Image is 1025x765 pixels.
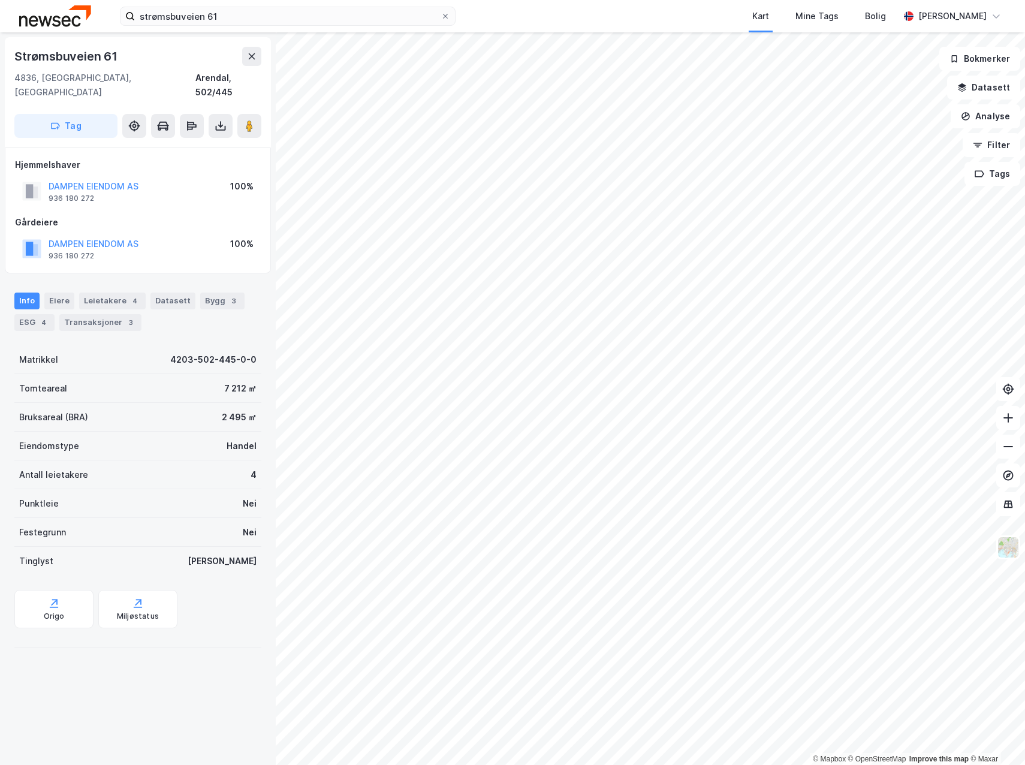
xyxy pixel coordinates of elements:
[19,5,91,26] img: newsec-logo.f6e21ccffca1b3a03d2d.png
[150,293,195,309] div: Datasett
[939,47,1020,71] button: Bokmerker
[947,76,1020,100] button: Datasett
[848,755,906,763] a: OpenStreetMap
[135,7,441,25] input: Søk på adresse, matrikkel, gårdeiere, leietakere eller personer
[125,317,137,329] div: 3
[965,707,1025,765] div: Kontrollprogram for chat
[997,536,1020,559] img: Z
[918,9,987,23] div: [PERSON_NAME]
[19,410,88,424] div: Bruksareal (BRA)
[38,317,50,329] div: 4
[963,133,1020,157] button: Filter
[19,468,88,482] div: Antall leietakere
[243,525,257,540] div: Nei
[195,71,261,100] div: Arendal, 502/445
[44,293,74,309] div: Eiere
[19,353,58,367] div: Matrikkel
[59,314,141,331] div: Transaksjoner
[909,755,969,763] a: Improve this map
[222,410,257,424] div: 2 495 ㎡
[15,215,261,230] div: Gårdeiere
[14,71,195,100] div: 4836, [GEOGRAPHIC_DATA], [GEOGRAPHIC_DATA]
[227,439,257,453] div: Handel
[14,314,55,331] div: ESG
[188,554,257,568] div: [PERSON_NAME]
[200,293,245,309] div: Bygg
[230,179,254,194] div: 100%
[224,381,257,396] div: 7 212 ㎡
[813,755,846,763] a: Mapbox
[752,9,769,23] div: Kart
[49,194,94,203] div: 936 180 272
[19,439,79,453] div: Eiendomstype
[19,554,53,568] div: Tinglyst
[19,381,67,396] div: Tomteareal
[14,293,40,309] div: Info
[117,612,159,621] div: Miljøstatus
[230,237,254,251] div: 100%
[170,353,257,367] div: 4203-502-445-0-0
[49,251,94,261] div: 936 180 272
[14,47,120,66] div: Strømsbuveien 61
[79,293,146,309] div: Leietakere
[964,162,1020,186] button: Tags
[251,468,257,482] div: 4
[19,525,66,540] div: Festegrunn
[951,104,1020,128] button: Analyse
[44,612,65,621] div: Origo
[129,295,141,307] div: 4
[965,707,1025,765] iframe: Chat Widget
[865,9,886,23] div: Bolig
[243,496,257,511] div: Nei
[15,158,261,172] div: Hjemmelshaver
[228,295,240,307] div: 3
[14,114,117,138] button: Tag
[795,9,839,23] div: Mine Tags
[19,496,59,511] div: Punktleie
